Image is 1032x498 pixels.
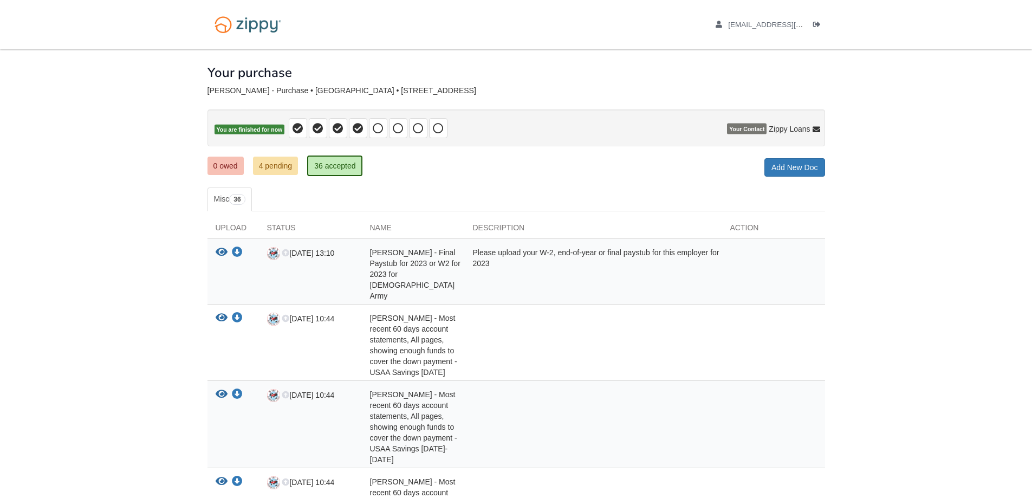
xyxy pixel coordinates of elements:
div: Status [259,222,362,238]
span: [DATE] 10:44 [282,391,334,399]
a: edit profile [716,21,853,31]
a: Add New Doc [764,158,825,177]
span: You are finished for now [215,125,285,135]
a: Download Nicholas Kreiner - Most recent 60 days account statements, All pages, showing enough fun... [232,478,243,487]
a: 4 pending [253,157,298,175]
div: [PERSON_NAME] - Purchase • [GEOGRAPHIC_DATA] • [STREET_ADDRESS] [207,86,825,95]
img: Upload Icon [267,247,280,260]
span: [PERSON_NAME] - Most recent 60 days account statements, All pages, showing enough funds to cover ... [370,314,457,377]
img: Upload Icon [267,313,280,326]
a: 36 accepted [307,156,362,176]
button: View Nicholas Kreiner - Most recent 60 days account statements, All pages, showing enough funds t... [216,313,228,324]
div: Upload [207,222,259,238]
span: 36 [229,194,245,205]
div: Name [362,222,465,238]
button: View Nicholas Kreiner - Most recent 60 days account statements, All pages, showing enough funds t... [216,389,228,400]
button: View Nicholas Kreiner - Most recent 60 days account statements, All pages, showing enough funds t... [216,476,228,488]
button: View Nicholas Kreiner - Final Paystub for 2023 or W2 for 2023 for U.S. Army [216,247,228,258]
a: Download Nicholas Kreiner - Final Paystub for 2023 or W2 for 2023 for U.S. Army [232,249,243,257]
span: Your Contact [727,124,767,134]
span: [DATE] 10:44 [282,478,334,487]
h1: Your purchase [207,66,292,80]
span: [DATE] 10:44 [282,314,334,323]
div: Description [465,222,722,238]
img: Logo [207,11,288,38]
a: Misc [207,187,252,211]
span: [DATE] 13:10 [282,249,334,257]
span: kreiner_n@yahoo.com [728,21,852,29]
img: Upload Icon [267,476,280,489]
a: Log out [813,21,825,31]
div: Action [722,222,825,238]
img: Upload Icon [267,389,280,402]
a: Download Nicholas Kreiner - Most recent 60 days account statements, All pages, showing enough fun... [232,314,243,323]
div: Please upload your W-2, end-of-year or final paystub for this employer for 2023 [465,247,722,301]
span: Zippy Loans [769,124,810,134]
a: 0 owed [207,157,244,175]
a: Download Nicholas Kreiner - Most recent 60 days account statements, All pages, showing enough fun... [232,391,243,399]
span: [PERSON_NAME] - Final Paystub for 2023 or W2 for 2023 for [DEMOGRAPHIC_DATA] Army [370,248,460,300]
span: [PERSON_NAME] - Most recent 60 days account statements, All pages, showing enough funds to cover ... [370,390,457,464]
